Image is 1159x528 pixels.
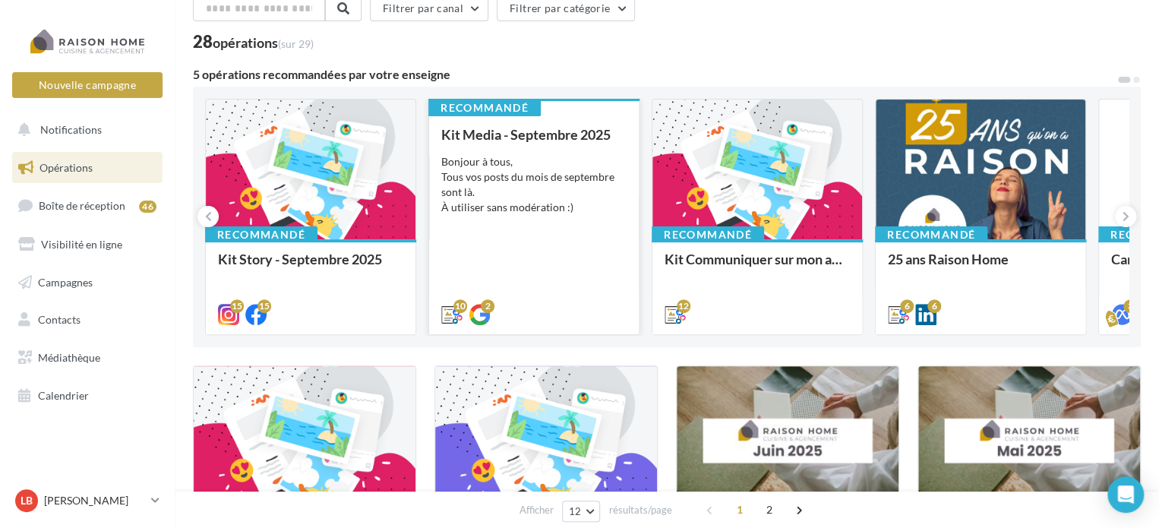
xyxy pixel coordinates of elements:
[41,238,122,251] span: Visibilité en ligne
[44,493,145,508] p: [PERSON_NAME]
[205,226,317,243] div: Recommandé
[652,226,764,243] div: Recommandé
[9,380,166,412] a: Calendrier
[213,36,314,49] div: opérations
[21,493,33,508] span: LB
[278,37,314,50] span: (sur 29)
[481,299,494,313] div: 2
[441,154,627,215] div: Bonjour à tous, Tous vos posts du mois de septembre sont là. À utiliser sans modération :)
[193,68,1116,81] div: 5 opérations recommandées par votre enseigne
[9,229,166,261] a: Visibilité en ligne
[218,251,403,282] div: Kit Story - Septembre 2025
[665,251,850,282] div: Kit Communiquer sur mon activité
[139,201,156,213] div: 46
[9,267,166,299] a: Campagnes
[39,199,125,212] span: Boîte de réception
[569,505,582,517] span: 12
[927,299,941,313] div: 6
[608,503,671,517] span: résultats/page
[38,313,81,326] span: Contacts
[39,161,93,174] span: Opérations
[12,72,163,98] button: Nouvelle campagne
[38,389,89,402] span: Calendrier
[428,100,541,116] div: Recommandé
[1123,299,1137,313] div: 3
[12,486,163,515] a: LB [PERSON_NAME]
[453,299,467,313] div: 10
[9,189,166,222] a: Boîte de réception46
[9,152,166,184] a: Opérations
[562,501,601,522] button: 12
[875,226,987,243] div: Recommandé
[193,33,314,50] div: 28
[40,123,102,136] span: Notifications
[9,114,159,146] button: Notifications
[9,342,166,374] a: Médiathèque
[38,275,93,288] span: Campagnes
[441,127,627,142] div: Kit Media - Septembre 2025
[9,304,166,336] a: Contacts
[888,251,1073,282] div: 25 ans Raison Home
[728,498,752,522] span: 1
[257,299,271,313] div: 15
[900,299,914,313] div: 6
[519,503,554,517] span: Afficher
[1107,476,1144,513] div: Open Intercom Messenger
[757,498,782,522] span: 2
[38,351,100,364] span: Médiathèque
[677,299,690,313] div: 12
[230,299,244,313] div: 15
